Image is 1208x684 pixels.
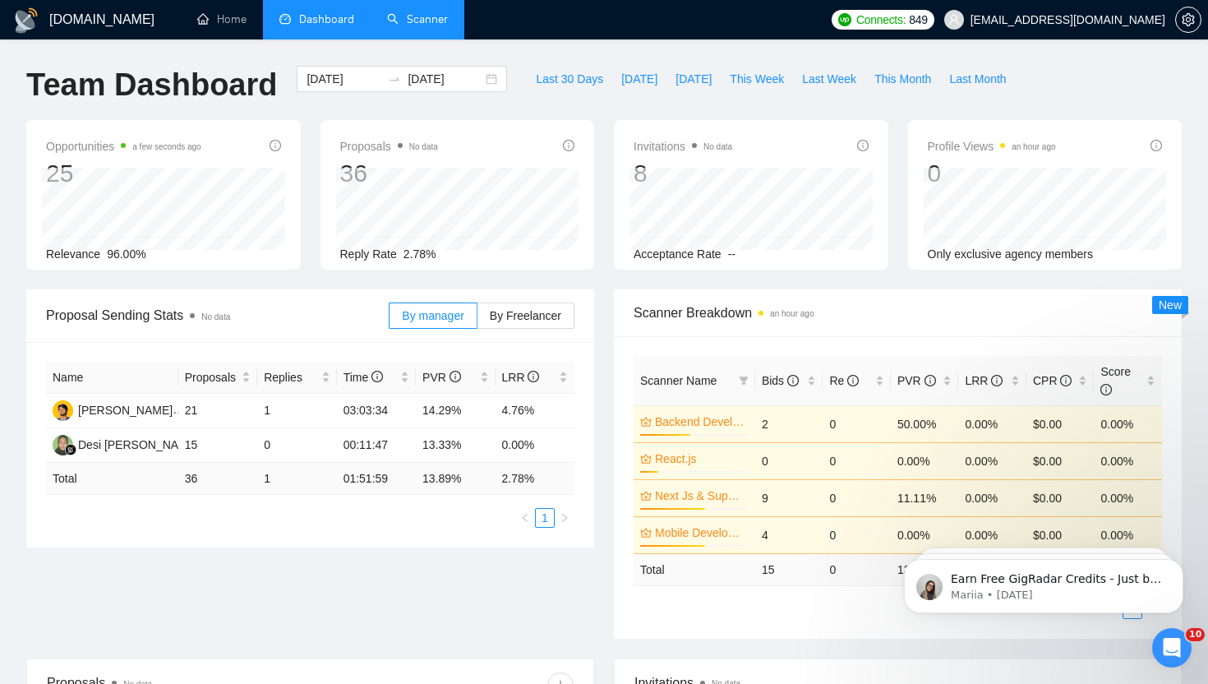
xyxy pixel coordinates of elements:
time: an hour ago [1012,142,1055,151]
span: Bids [762,374,799,387]
span: -- [728,247,735,261]
span: setting [1176,13,1201,26]
td: 2.78 % [496,463,575,495]
span: Last Week [802,70,856,88]
button: Last 30 Days [527,66,612,92]
div: 25 [46,158,201,189]
td: 50.00% [891,405,959,442]
span: Reply Rate [340,247,397,261]
span: info-circle [1100,384,1112,395]
td: 0.00% [1094,479,1162,516]
button: [DATE] [612,66,666,92]
div: Desi [PERSON_NAME] [78,436,199,454]
span: right [560,513,569,523]
span: LRR [502,371,540,384]
th: Replies [257,362,336,394]
td: Total [46,463,178,495]
iframe: Intercom live chat [1152,628,1192,668]
span: info-circle [924,375,936,386]
div: 8 [634,158,732,189]
td: 9 [755,479,823,516]
span: info-circle [450,371,461,382]
td: Total [634,553,755,585]
span: swap-right [388,72,401,85]
input: End date [408,70,482,88]
button: This Month [865,66,940,92]
span: crown [640,527,652,538]
span: PVR [422,371,461,384]
button: [DATE] [666,66,721,92]
span: No data [201,312,230,321]
span: [DATE] [675,70,712,88]
td: 2 [755,405,823,442]
span: 96.00% [107,247,145,261]
span: info-circle [563,140,574,151]
td: 0.00% [1094,442,1162,479]
img: TN [53,400,73,421]
a: homeHome [197,12,247,26]
td: 0 [823,516,891,553]
a: searchScanner [387,12,448,26]
div: 0 [928,158,1056,189]
a: Backend Development Python and Go [655,413,745,431]
td: 13.89 % [416,463,495,495]
td: 0.00% [958,442,1026,479]
img: logo [13,7,39,34]
td: 0 [823,442,891,479]
a: TN[PERSON_NAME] [53,403,173,416]
button: right [555,508,574,528]
span: PVR [897,374,936,387]
span: 10 [1186,628,1205,641]
span: This Week [730,70,784,88]
td: 0.00% [496,428,575,463]
span: info-circle [991,375,1003,386]
td: 1 [257,463,336,495]
a: React.js [655,450,745,468]
span: filter [739,376,749,386]
td: 14.29% [416,394,495,428]
td: $0.00 [1026,442,1095,479]
td: 0 [823,479,891,516]
th: Name [46,362,178,394]
td: 0.00% [958,516,1026,553]
span: info-circle [528,371,539,382]
td: 0 [755,442,823,479]
span: Scanner Name [640,374,717,387]
td: 0 [823,405,891,442]
td: 0.00% [891,442,959,479]
td: 0.00% [1094,405,1162,442]
span: info-circle [857,140,869,151]
span: dashboard [279,13,291,25]
td: 21 [178,394,257,428]
button: left [515,508,535,528]
td: 4.76% [496,394,575,428]
span: Scanner Breakdown [634,303,1162,323]
td: 0 [257,428,336,463]
span: CPR [1033,374,1072,387]
span: No data [409,142,438,151]
td: 1 [257,394,336,428]
span: left [520,513,530,523]
div: 36 [340,158,438,189]
span: filter [735,368,752,393]
span: Proposals [340,136,438,156]
span: This Month [874,70,931,88]
a: setting [1175,13,1201,26]
iframe: Intercom notifications message [879,525,1208,640]
span: to [388,72,401,85]
span: crown [640,453,652,464]
span: Acceptance Rate [634,247,722,261]
span: No data [703,142,732,151]
td: 0 [823,553,891,585]
span: Replies [264,368,317,386]
td: 11.11% [891,479,959,516]
span: Profile Views [928,136,1056,156]
span: info-circle [371,371,383,382]
td: 15 [178,428,257,463]
td: 13.33% [416,428,495,463]
td: 0.00% [958,479,1026,516]
td: 0.00% [958,405,1026,442]
span: LRR [965,374,1003,387]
